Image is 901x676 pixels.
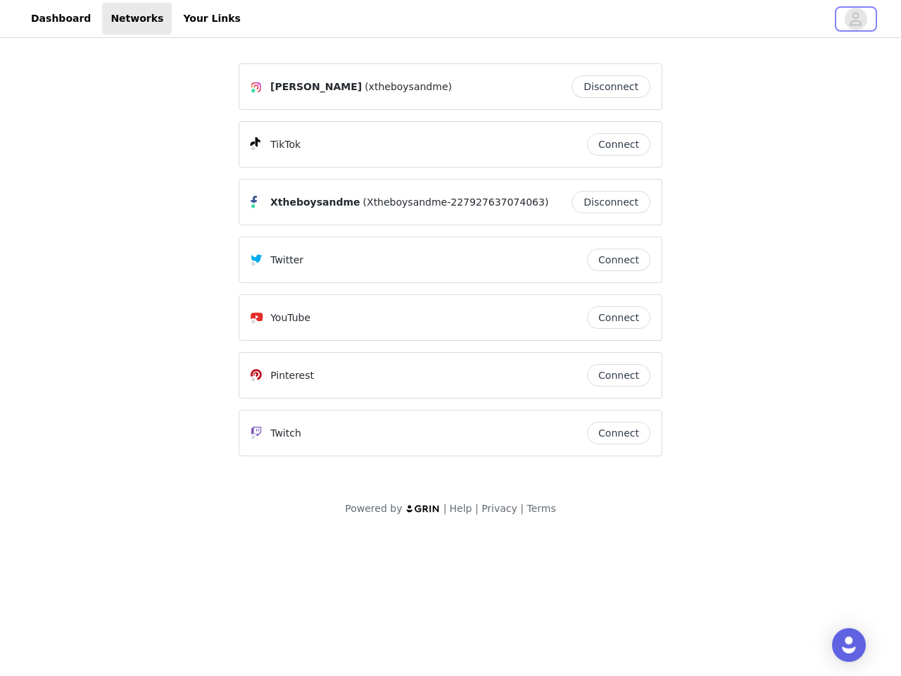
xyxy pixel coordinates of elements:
[270,426,301,441] p: Twitch
[450,503,472,514] a: Help
[520,503,524,514] span: |
[23,3,99,35] a: Dashboard
[527,503,555,514] a: Terms
[587,133,650,156] button: Connect
[587,422,650,444] button: Connect
[365,80,452,94] span: (xtheboysandme)
[832,628,866,662] div: Open Intercom Messenger
[481,503,517,514] a: Privacy
[102,3,172,35] a: Networks
[175,3,249,35] a: Your Links
[475,503,479,514] span: |
[270,311,310,325] p: YouTube
[345,503,402,514] span: Powered by
[270,137,301,152] p: TikTok
[587,306,650,329] button: Connect
[572,191,650,213] button: Disconnect
[270,80,362,94] span: [PERSON_NAME]
[363,195,549,210] span: (Xtheboysandme-227927637074063)
[270,368,314,383] p: Pinterest
[270,253,303,268] p: Twitter
[251,82,262,93] img: Instagram Icon
[849,8,862,30] div: avatar
[587,249,650,271] button: Connect
[587,364,650,387] button: Connect
[405,504,441,513] img: logo
[443,503,447,514] span: |
[572,75,650,98] button: Disconnect
[270,195,360,210] span: Xtheboysandme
